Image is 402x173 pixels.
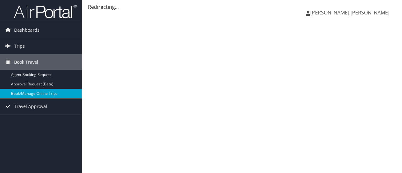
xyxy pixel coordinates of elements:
span: Trips [14,38,25,54]
a: [PERSON_NAME].[PERSON_NAME] [306,3,396,22]
span: Travel Approval [14,99,47,114]
div: Redirecting... [88,3,396,11]
span: Book Travel [14,54,38,70]
span: [PERSON_NAME].[PERSON_NAME] [310,9,389,16]
span: Dashboards [14,22,40,38]
img: airportal-logo.png [14,4,77,19]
